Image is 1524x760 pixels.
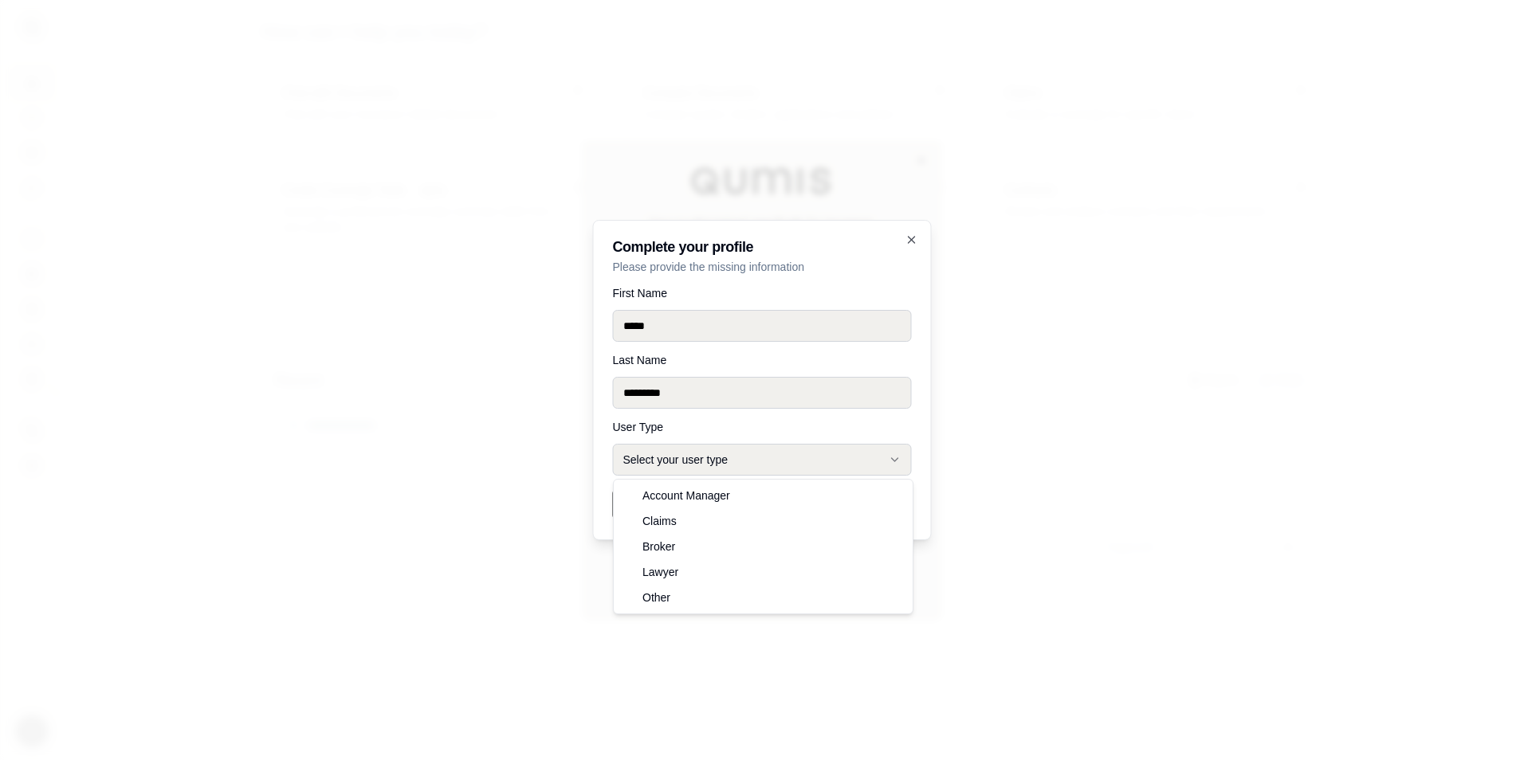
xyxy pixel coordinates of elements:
span: Claims [642,513,677,529]
span: Broker [642,539,675,554]
span: Lawyer [642,564,678,580]
label: Last Name [613,355,912,366]
p: Please provide the missing information [613,259,912,275]
span: Other [642,590,670,605]
h2: Complete your profile [613,240,912,254]
label: User Type [613,421,912,433]
span: Account Manager [642,488,730,503]
label: First Name [613,288,912,299]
